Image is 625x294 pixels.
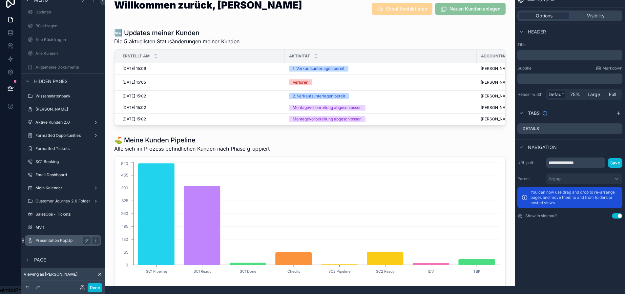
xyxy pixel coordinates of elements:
a: Formatted Tickets [25,143,101,154]
span: None [549,176,561,182]
span: Aktivität [289,53,310,59]
a: Email Dashboard [25,170,101,180]
label: Email Dashboard [35,172,100,178]
a: Mein Kalender [25,183,101,193]
span: Default [549,91,564,98]
a: SC1 Booking [25,157,101,167]
span: Visibility [587,12,605,19]
a: Updates [25,7,101,17]
span: Options [536,12,552,19]
label: Allgemeine Dokumente [35,65,100,70]
a: Alle Kunden [25,48,101,59]
div: scrollable content [517,50,622,60]
span: 75% [570,91,580,98]
a: Markdown [596,66,622,71]
label: Formatted Opportunities [35,133,91,138]
a: Customer Journey 2.0 Folder [25,196,101,206]
button: Done [88,283,102,292]
span: Viewing as [PERSON_NAME] [24,272,77,277]
label: Rückfragen [35,23,100,29]
a: [PERSON_NAME] [25,104,101,115]
label: SC1 Booking [35,159,100,164]
label: Mein Kalender [35,185,91,191]
label: Header width [517,92,544,97]
span: Header [528,29,546,35]
span: Large [588,91,600,98]
label: Parent [517,176,544,181]
label: Title [517,42,622,47]
label: Alte Rückfragen [35,37,100,42]
label: Alle Kunden [35,51,100,56]
a: Formatted Opportunities [25,130,101,141]
label: Wissensdatenbank [35,94,100,99]
a: Wissensdatenbank [25,91,101,101]
label: Updates [35,10,100,15]
span: Full [609,91,616,98]
label: Customer Journey 2.0 Folder [35,199,91,204]
button: Save [608,158,622,168]
span: Page [34,257,46,263]
a: SalesOps - Tickets [25,209,101,220]
a: Rückfragen [25,21,101,31]
label: Details [523,126,539,131]
a: Aktive Kunden 2.0 [25,117,101,128]
label: Formatted Tickets [35,146,100,151]
span: Erstellt Am [123,53,150,59]
label: Presentation PopUp [35,238,88,243]
button: None [546,173,622,184]
a: Alte Rückfragen [25,34,101,45]
label: MVT [35,225,100,230]
label: Subtitle [517,66,531,71]
span: Tabs [528,110,540,116]
span: Navigation [528,144,557,151]
a: Allgemeine Dokumente [25,62,101,73]
span: Accountname [481,53,513,59]
p: You can now use drag and drop to re-arrange pages and move them to and from folders or nested views [531,190,618,205]
label: [PERSON_NAME] [35,107,100,112]
label: Aktive Kunden 2.0 [35,120,91,125]
span: Markdown [602,66,622,71]
span: Hidden pages [34,78,68,85]
label: Show in sidebar? [525,213,557,219]
div: scrollable content [517,73,622,84]
label: URL path [517,160,544,165]
a: MVT [25,222,101,233]
label: SalesOps - Tickets [35,212,100,217]
a: Presentation PopUp [25,235,101,246]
